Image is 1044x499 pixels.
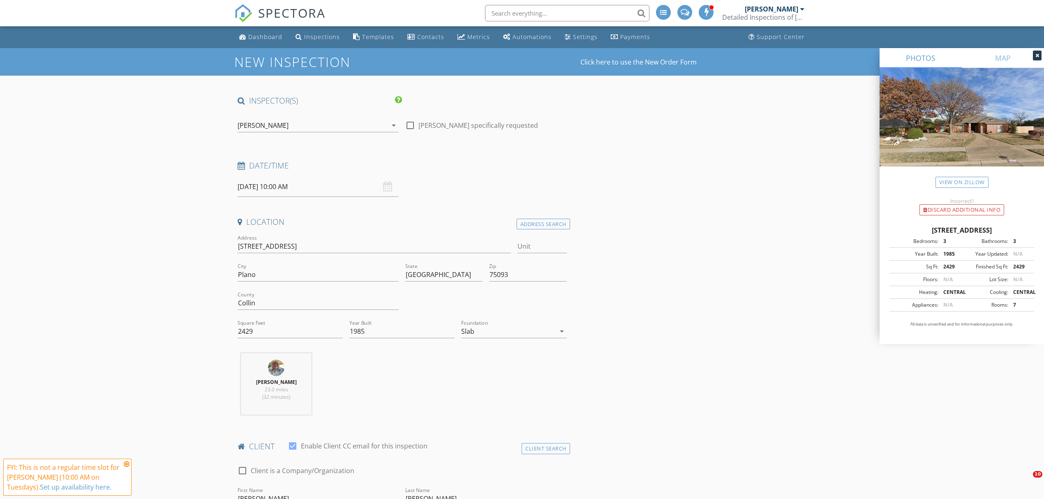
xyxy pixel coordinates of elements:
[1008,238,1032,245] div: 3
[607,30,654,45] a: Payments
[962,276,1008,283] div: Lot Size:
[234,11,326,28] a: SPECTORA
[938,289,962,296] div: CENTRAL
[561,30,601,45] a: Settings
[1013,250,1023,257] span: N/A
[238,177,399,197] input: Select date
[461,328,474,335] div: Slab
[238,122,289,129] div: [PERSON_NAME]
[889,225,1034,235] div: [STREET_ADDRESS]
[962,289,1008,296] div: Cooling:
[962,250,1008,258] div: Year Updated:
[938,263,962,270] div: 2429
[935,177,989,188] a: View on Zillow
[513,33,552,41] div: Automations
[889,321,1034,327] p: All data is unverified and for informational purposes only.
[962,238,1008,245] div: Bathrooms:
[238,217,567,227] h4: Location
[417,33,444,41] div: Contacts
[880,48,962,68] a: PHOTOS
[265,386,288,393] span: 23.0 miles
[262,393,290,400] span: (32 minutes)
[580,59,697,65] a: Click here to use the New Order Form
[454,30,493,45] a: Metrics
[236,30,286,45] a: Dashboard
[943,276,953,283] span: N/A
[892,289,938,296] div: Heating:
[238,160,567,171] h4: Date/Time
[1013,276,1023,283] span: N/A
[938,250,962,258] div: 1985
[389,120,399,130] i: arrow_drop_down
[256,379,297,386] strong: [PERSON_NAME]
[892,250,938,258] div: Year Built:
[745,30,808,45] a: Support Center
[362,33,394,41] div: Templates
[573,33,598,41] div: Settings
[350,30,397,45] a: Templates
[938,238,962,245] div: 3
[880,198,1044,204] div: Incorrect?
[892,276,938,283] div: Floors:
[301,442,427,450] label: Enable Client CC email for this inspection
[620,33,650,41] div: Payments
[467,33,490,41] div: Metrics
[234,55,416,69] h1: New Inspection
[919,204,1004,216] div: Discard Additional info
[40,483,111,492] a: Set up availability here.
[722,13,804,21] div: Detailed Inspections of North Texas TREC# 20255
[522,443,570,454] div: Client Search
[1008,289,1032,296] div: CENTRAL
[557,326,567,336] i: arrow_drop_down
[962,48,1044,68] a: MAP
[418,121,538,129] label: [PERSON_NAME] specifically requested
[485,5,649,21] input: Search everything...
[238,441,567,452] h4: client
[404,30,448,45] a: Contacts
[880,68,1044,186] img: streetview
[1016,471,1036,491] iframe: Intercom live chat
[892,301,938,309] div: Appliances:
[1008,263,1032,270] div: 2429
[517,219,570,230] div: Address Search
[757,33,805,41] div: Support Center
[943,301,953,308] span: N/A
[292,30,343,45] a: Inspections
[304,33,340,41] div: Inspections
[7,462,121,492] div: FYI: This is not a regular time slot for [PERSON_NAME] (10:00 AM on Tuesdays).
[251,467,354,475] label: Client is a Company/Organization
[1033,471,1042,478] span: 10
[500,30,555,45] a: Automations (Advanced)
[892,238,938,245] div: Bedrooms:
[1008,301,1032,309] div: 7
[248,33,282,41] div: Dashboard
[962,301,1008,309] div: Rooms:
[892,263,938,270] div: Sq Ft:
[962,263,1008,270] div: Finished Sq Ft:
[238,95,402,106] h4: INSPECTOR(S)
[234,4,252,22] img: The Best Home Inspection Software - Spectora
[745,5,798,13] div: [PERSON_NAME]
[258,4,326,21] span: SPECTORA
[268,360,284,376] img: img_0703.jpg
